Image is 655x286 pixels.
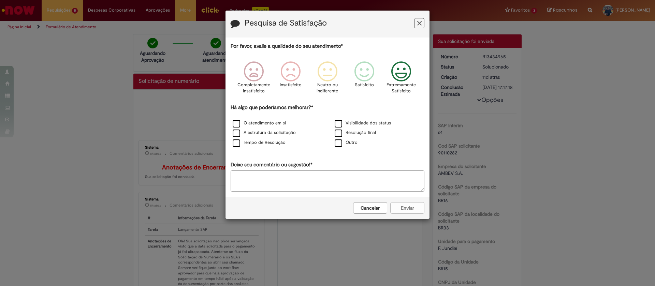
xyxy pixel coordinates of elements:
[310,56,345,103] div: Neutro ou indiferente
[335,130,376,136] label: Resolução final
[384,56,419,103] div: Extremamente Satisfeito
[231,104,424,148] div: Há algo que poderíamos melhorar?*
[353,202,387,214] button: Cancelar
[273,56,308,103] div: Insatisfeito
[233,120,286,126] label: O atendimento em si
[347,56,382,103] div: Satisfeito
[355,82,374,88] p: Satisfeito
[245,19,327,28] label: Pesquisa de Satisfação
[231,43,343,50] label: Por favor, avalie a qualidade do seu atendimento*
[335,139,358,146] label: Outro
[237,82,270,94] p: Completamente Insatisfeito
[233,130,296,136] label: A estrutura da solicitação
[233,139,286,146] label: Tempo de Resolução
[335,120,391,126] label: Visibilidade dos status
[280,82,302,88] p: Insatisfeito
[236,56,271,103] div: Completamente Insatisfeito
[315,82,340,94] p: Neutro ou indiferente
[231,161,312,168] label: Deixe seu comentário ou sugestão!*
[387,82,416,94] p: Extremamente Satisfeito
